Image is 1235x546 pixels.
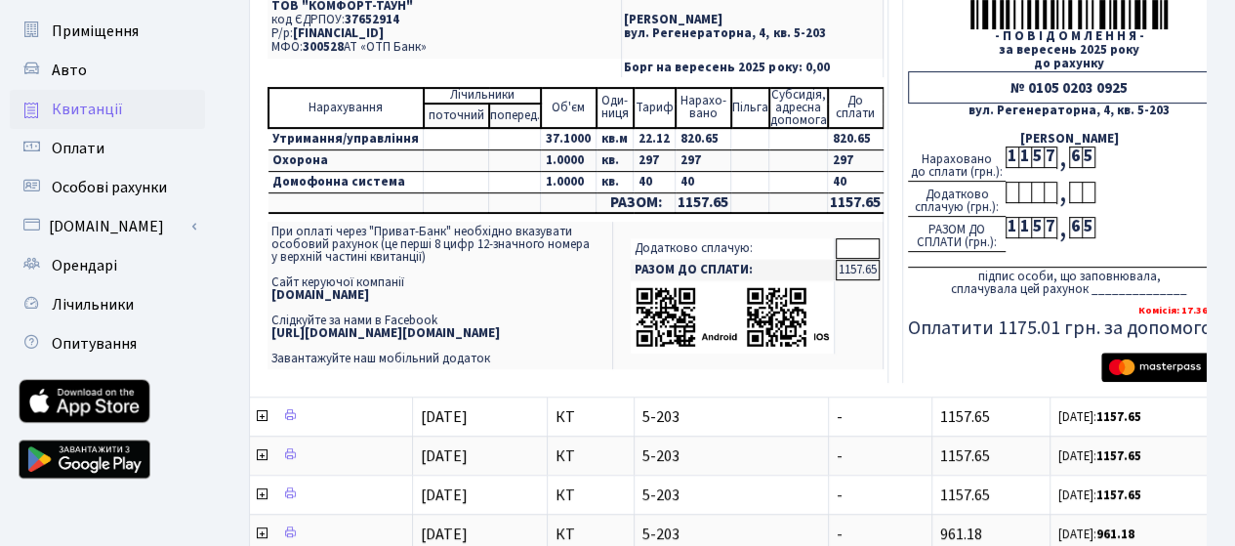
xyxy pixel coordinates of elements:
div: РАЗОМ ДО СПЛАТИ (грн.): [908,217,1006,252]
p: [PERSON_NAME] [624,14,881,26]
td: 297 [676,149,731,171]
b: [URL][DOMAIN_NAME][DOMAIN_NAME] [271,324,500,342]
span: - [837,484,843,506]
span: [DATE] [421,406,468,428]
div: 5 [1082,147,1094,168]
h5: Оплатити 1175.01 грн. за допомогою: [908,316,1230,340]
small: [DATE]: [1058,408,1141,426]
span: 300528 [303,38,344,56]
div: 6 [1069,147,1082,168]
div: до рахунку [908,58,1230,70]
div: 1 [1006,147,1018,168]
span: КТ [556,526,626,542]
div: 1 [1018,217,1031,238]
div: за вересень 2025 року [908,44,1230,57]
td: 820.65 [676,128,731,150]
td: Домофонна система [268,171,424,192]
div: вул. Регенераторна, 4, кв. 5-203 [908,105,1230,117]
a: Авто [10,51,205,90]
td: Тариф [634,88,676,128]
td: поперед. [489,104,541,128]
a: Приміщення [10,12,205,51]
td: кв. [597,149,634,171]
div: , [1056,217,1069,239]
a: Особові рахунки [10,168,205,207]
td: 40 [676,171,731,192]
a: Оплати [10,129,205,168]
td: 1157.65 [676,192,731,213]
div: [PERSON_NAME] [908,133,1230,146]
a: Лічильники [10,285,205,324]
span: [DATE] [421,484,468,506]
td: Субсидія, адресна допомога [769,88,828,128]
a: Квитанції [10,90,205,129]
td: кв. [597,171,634,192]
div: Нараховано до сплати (грн.): [908,147,1006,182]
span: Оплати [52,138,104,159]
td: 22.12 [634,128,676,150]
b: 1157.65 [1096,408,1141,426]
div: 1 [1018,147,1031,168]
p: Р/р: [271,27,617,40]
div: 6 [1069,217,1082,238]
div: 5 [1031,217,1044,238]
td: Охорона [268,149,424,171]
small: [DATE]: [1058,486,1141,504]
td: 1.0000 [541,149,597,171]
span: - [837,406,843,428]
div: 5 [1031,147,1044,168]
div: , [1056,147,1069,169]
td: При оплаті через "Приват-Банк" необхідно вказувати особовий рахунок (це перші 8 цифр 12-значного ... [268,222,613,369]
p: вул. Регенераторна, 4, кв. 5-203 [624,27,881,40]
a: [DOMAIN_NAME] [10,207,205,246]
span: [FINANCIAL_ID] [293,24,384,42]
div: 1 [1006,217,1018,238]
span: КТ [556,487,626,503]
span: [DATE] [421,524,468,545]
a: Орендарі [10,246,205,285]
span: Опитування [52,333,137,355]
td: Лічильники [424,88,541,104]
span: 961.18 [940,524,982,545]
td: Утримання/управління [268,128,424,150]
span: - [837,445,843,467]
td: 297 [828,149,884,171]
td: Об'єм [541,88,597,128]
span: Орендарі [52,255,117,276]
b: Комісія: 17.36 грн. [1138,303,1230,317]
small: [DATE]: [1058,447,1141,465]
td: 297 [634,149,676,171]
span: 5-203 [642,526,819,542]
b: 1157.65 [1096,447,1141,465]
div: № 0105 0203 0925 [908,71,1230,104]
span: [DATE] [421,445,468,467]
span: Авто [52,60,87,81]
span: Квитанції [52,99,123,120]
td: Оди- ниця [597,88,634,128]
span: 5-203 [642,487,819,503]
td: 40 [634,171,676,192]
span: КТ [556,409,626,425]
td: До cплати [828,88,884,128]
div: підпис особи, що заповнювала, сплачувала цей рахунок ______________ [908,267,1230,296]
span: 5-203 [642,448,819,464]
td: Пільга [731,88,769,128]
td: 820.65 [828,128,884,150]
b: 961.18 [1096,525,1134,543]
td: Додатково сплачую: [631,238,835,259]
p: МФО: АТ «ОТП Банк» [271,41,617,54]
div: - П О В І Д О М Л Е Н Н Я - [908,30,1230,43]
div: 7 [1044,217,1056,238]
span: Приміщення [52,21,139,42]
small: [DATE]: [1058,525,1134,543]
td: поточний [424,104,489,128]
td: 1157.65 [828,192,884,213]
img: Masterpass [1101,353,1224,382]
b: 1157.65 [1096,486,1141,504]
td: 1157.65 [836,260,880,280]
span: 37652914 [345,11,399,28]
span: КТ [556,448,626,464]
span: Особові рахунки [52,177,167,198]
span: 1157.65 [940,484,990,506]
td: кв.м [597,128,634,150]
